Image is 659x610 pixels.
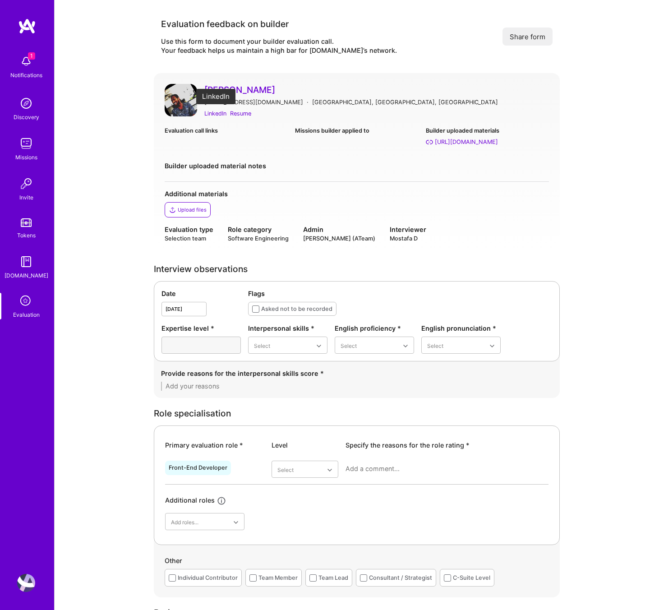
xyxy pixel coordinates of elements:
[169,464,227,471] div: Front-End Developer
[165,161,549,171] div: Builder uploaded material notes
[154,264,560,274] div: Interview observations
[318,573,348,582] div: Team Lead
[426,126,549,135] div: Builder uploaded materials
[165,556,549,569] div: Other
[161,323,241,333] div: Expertise level *
[204,84,549,96] a: [PERSON_NAME]
[204,97,303,107] div: [EMAIL_ADDRESS][DOMAIN_NAME]
[21,218,32,227] img: tokens
[307,97,309,107] div: ·
[165,225,213,234] div: Evaluation type
[490,344,494,348] i: icon Chevron
[390,225,426,234] div: Interviewer
[234,520,238,525] i: icon Chevron
[165,189,549,199] div: Additional materials
[18,18,36,34] img: logo
[165,126,288,135] div: Evaluation call links
[17,231,36,240] div: Tokens
[14,112,39,122] div: Discovery
[161,37,397,55] div: Use this form to document your builder evaluation call. Your feedback helps us maintain a high ba...
[341,341,357,350] div: Select
[248,323,327,333] div: Interpersonal skills *
[161,289,241,298] div: Date
[228,234,289,243] div: Software Engineering
[254,341,270,350] div: Select
[17,175,35,193] img: Invite
[426,137,549,147] a: [URL][DOMAIN_NAME]
[230,109,251,118] a: Resume
[427,341,443,350] div: Select
[171,517,198,527] div: Add roles...
[421,323,501,333] div: English pronunciation *
[17,574,35,592] img: User Avatar
[178,206,207,213] div: Upload files
[154,409,560,418] div: Role specialisation
[204,109,226,118] a: LinkedIn
[165,234,213,243] div: Selection team
[335,323,414,333] div: English proficiency *
[165,495,215,506] div: Additional roles
[317,344,321,348] i: icon Chevron
[390,234,426,243] div: Mostafa D
[5,271,48,280] div: [DOMAIN_NAME]
[17,94,35,112] img: discovery
[248,289,552,298] div: Flags
[295,126,418,135] div: Missions builder applied to
[369,573,432,582] div: Consultant / Strategist
[327,468,332,472] i: icon Chevron
[165,84,197,116] img: User Avatar
[303,225,375,234] div: Admin
[18,293,35,310] i: icon SelectionTeam
[169,206,176,213] i: icon Upload2
[258,573,298,582] div: Team Member
[435,137,498,147] div: https://github.com/webmansa/cee-tv-web/tree/main
[453,573,490,582] div: C-Suite Level
[502,28,553,46] button: Share form
[261,304,332,314] div: Asked not to be recorded
[272,440,338,450] div: Level
[346,440,548,450] div: Specify the reasons for the role rating *
[15,574,37,592] a: User Avatar
[277,465,294,474] div: Select
[17,253,35,271] img: guide book
[403,344,408,348] i: icon Chevron
[161,369,553,378] div: Provide reasons for the interpersonal skills score *
[28,52,35,60] span: 1
[10,70,42,80] div: Notifications
[228,225,289,234] div: Role category
[178,573,238,582] div: Individual Contributor
[17,52,35,70] img: bell
[217,496,227,506] i: icon Info
[13,310,40,319] div: Evaluation
[19,193,33,202] div: Invite
[312,97,498,107] div: [GEOGRAPHIC_DATA], [GEOGRAPHIC_DATA], [GEOGRAPHIC_DATA]
[161,18,397,30] div: Evaluation feedback on builder
[17,134,35,152] img: teamwork
[303,234,375,243] div: [PERSON_NAME] (ATeam)
[165,84,197,119] a: User Avatar
[165,440,264,450] div: Primary evaluation role *
[15,152,37,162] div: Missions
[426,139,433,146] i: https://github.com/webmansa/cee-tv-web/tree/main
